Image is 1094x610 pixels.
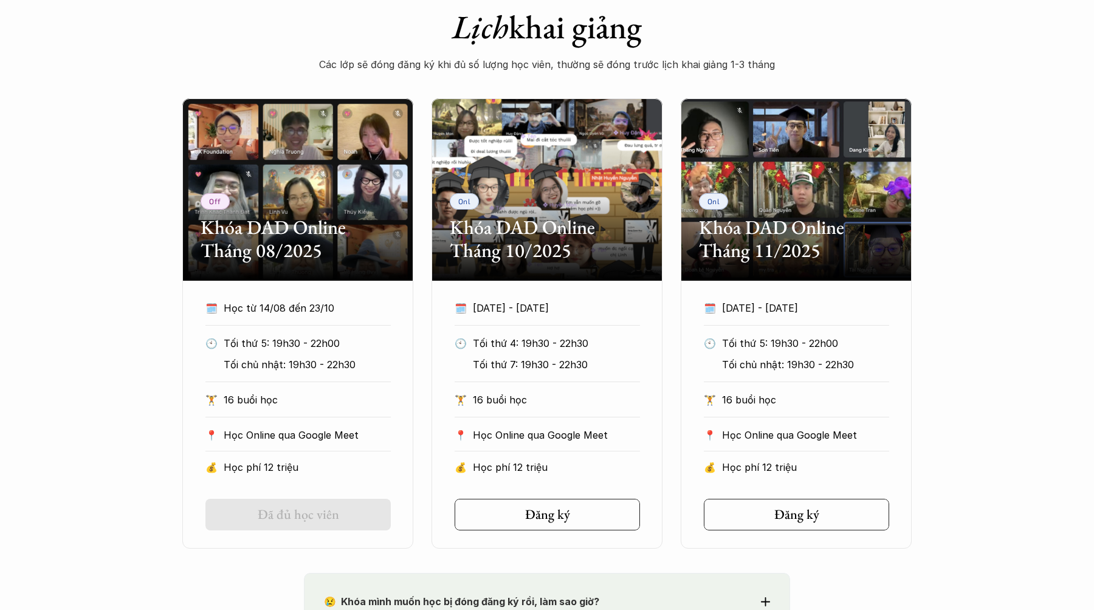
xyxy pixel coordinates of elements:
p: 📍 [455,430,467,441]
p: Học Online qua Google Meet [473,426,640,444]
h5: Đăng ký [774,507,819,523]
p: 🕙 [704,334,716,352]
p: 💰 [455,458,467,476]
p: Tối thứ 4: 19h30 - 22h30 [473,334,640,352]
strong: 😢 Khóa mình muốn học bị đóng đăng ký rồi, làm sao giờ? [324,595,599,608]
em: Lịch [452,5,509,48]
h5: Đã đủ học viên [258,507,339,523]
p: Tối chủ nhật: 19h30 - 22h30 [722,355,889,374]
a: Đăng ký [704,499,889,530]
p: 🏋️ [704,391,716,409]
p: Các lớp sẽ đóng đăng ký khi đủ số lượng học viên, thường sẽ đóng trước lịch khai giảng 1-3 tháng [304,55,790,74]
p: Onl [458,197,471,205]
p: 🕙 [455,334,467,352]
p: Học phí 12 triệu [722,458,889,476]
p: [DATE] - [DATE] [473,299,618,317]
p: 🗓️ [704,299,716,317]
p: 16 buổi học [722,391,889,409]
a: Đăng ký [455,499,640,530]
p: Off [209,197,221,205]
p: 16 buổi học [473,391,640,409]
p: 🗓️ [455,299,467,317]
p: 📍 [704,430,716,441]
p: 💰 [205,458,218,476]
p: Tối thứ 5: 19h30 - 22h00 [722,334,889,352]
p: 🗓️ [205,299,218,317]
p: Học Online qua Google Meet [224,426,391,444]
p: 16 buổi học [224,391,391,409]
p: Tối chủ nhật: 19h30 - 22h30 [224,355,391,374]
p: 🏋️ [455,391,467,409]
p: 🕙 [205,334,218,352]
h1: khai giảng [304,7,790,47]
p: Học Online qua Google Meet [722,426,889,444]
p: Học phí 12 triệu [473,458,640,476]
p: 🏋️ [205,391,218,409]
p: Tối thứ 5: 19h30 - 22h00 [224,334,391,352]
h2: Khóa DAD Online Tháng 08/2025 [201,216,395,262]
p: Học từ 14/08 đến 23/10 [224,299,368,317]
p: Onl [707,197,720,205]
p: Tối thứ 7: 19h30 - 22h30 [473,355,640,374]
h2: Khóa DAD Online Tháng 11/2025 [699,216,893,262]
p: Học phí 12 triệu [224,458,391,476]
h2: Khóa DAD Online Tháng 10/2025 [450,216,644,262]
p: 💰 [704,458,716,476]
p: 📍 [205,430,218,441]
p: [DATE] - [DATE] [722,299,867,317]
h5: Đăng ký [525,507,570,523]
